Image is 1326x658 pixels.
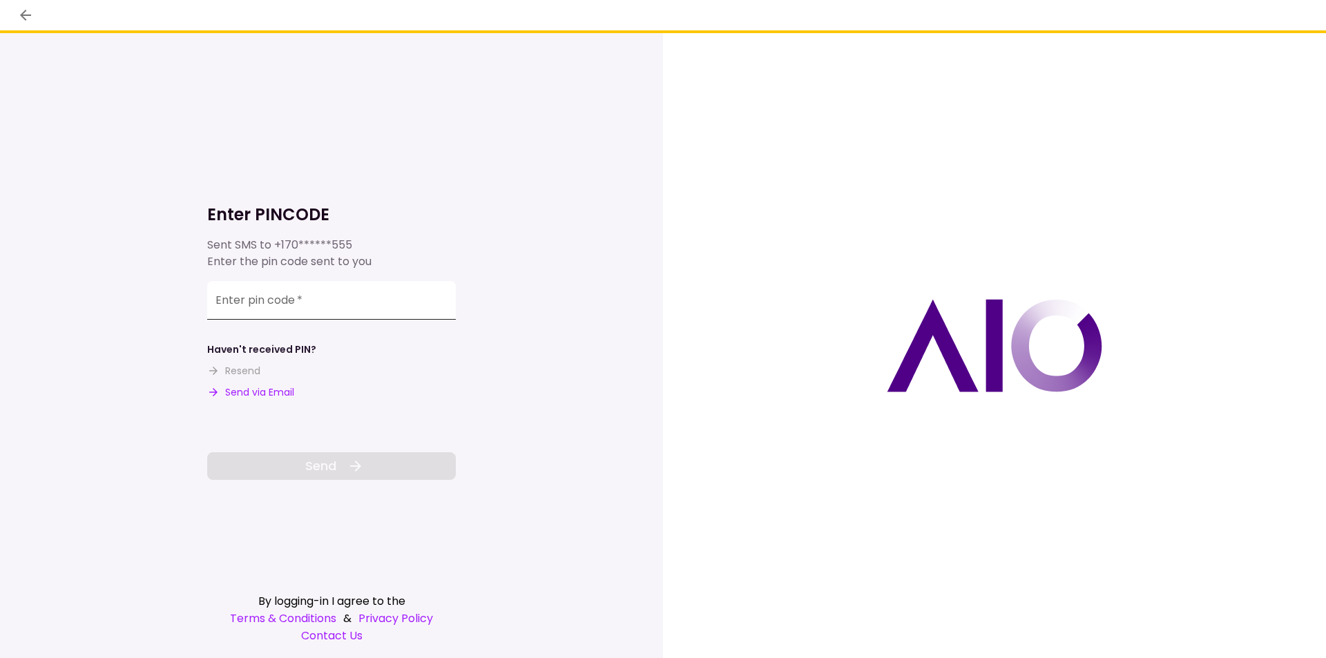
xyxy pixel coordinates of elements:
a: Contact Us [207,627,456,644]
button: back [14,3,37,27]
img: AIO logo [887,299,1102,392]
div: & [207,610,456,627]
button: Send via Email [207,385,294,400]
button: Send [207,452,456,480]
div: Sent SMS to Enter the pin code sent to you [207,237,456,270]
span: Send [305,456,336,475]
div: By logging-in I agree to the [207,592,456,610]
a: Terms & Conditions [230,610,336,627]
a: Privacy Policy [358,610,433,627]
h1: Enter PINCODE [207,204,456,226]
button: Resend [207,364,260,378]
div: Haven't received PIN? [207,342,316,357]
